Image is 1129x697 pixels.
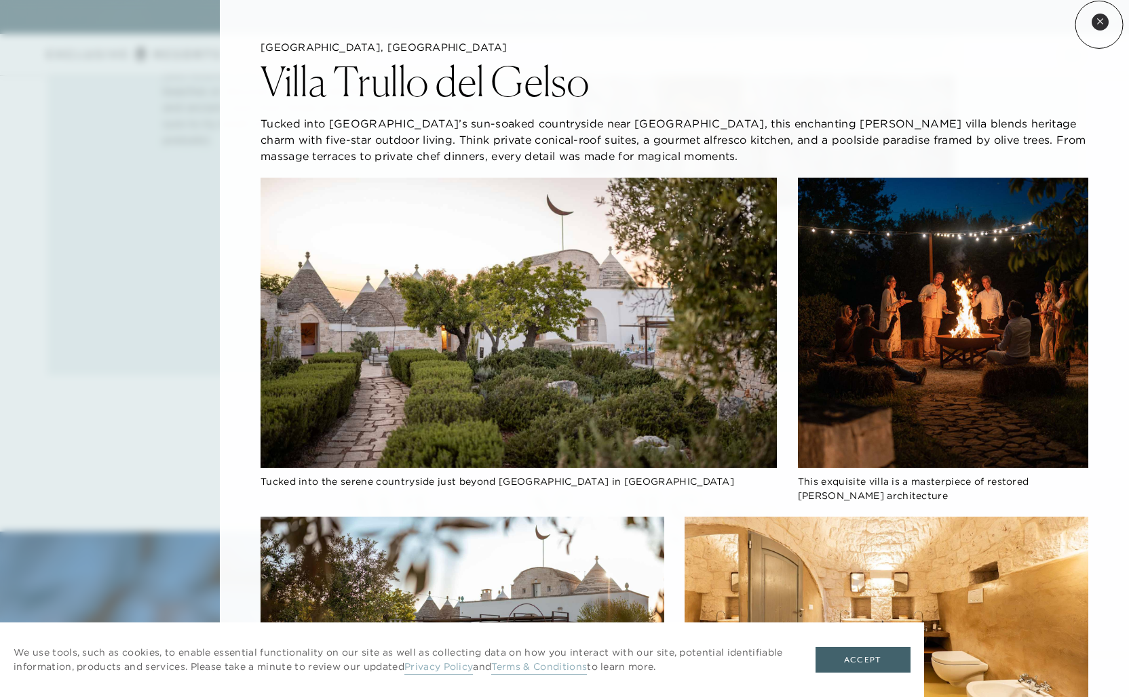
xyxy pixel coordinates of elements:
[14,645,788,674] p: We use tools, such as cookies, to enable essential functionality on our site as well as collectin...
[261,115,1088,164] p: Tucked into [GEOGRAPHIC_DATA]’s sun-soaked countryside near [GEOGRAPHIC_DATA], this enchanting [P...
[491,660,587,675] a: Terms & Conditions
[261,41,1088,54] h5: [GEOGRAPHIC_DATA], [GEOGRAPHIC_DATA]
[798,475,1029,502] span: This exquisite villa is a masterpiece of restored [PERSON_NAME] architecture
[404,660,473,675] a: Privacy Policy
[816,647,911,673] button: Accept
[261,61,590,102] h2: Villa Trullo del Gelso
[261,475,734,487] span: Tucked into the serene countryside just beyond [GEOGRAPHIC_DATA] in [GEOGRAPHIC_DATA]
